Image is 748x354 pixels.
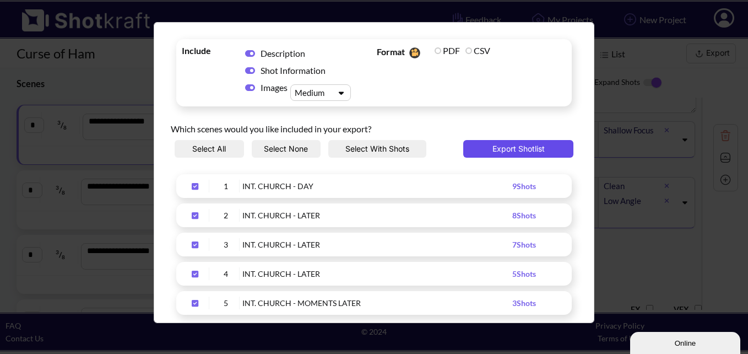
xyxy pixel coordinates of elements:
div: Upload Script [154,22,594,323]
div: INT. CHURCH - LATER [242,267,512,280]
button: Select All [175,140,244,158]
div: 2 [212,209,240,222]
span: Format [377,45,432,61]
div: INT. CHURCH - DAY [242,180,512,192]
iframe: chat widget [630,330,742,354]
div: Which scenes would you like included in your export? [171,112,577,140]
label: PDF [435,45,460,56]
div: 3 [212,238,240,251]
button: Select None [252,140,321,158]
button: Select With Shots [328,140,426,158]
span: 8 Shots [512,211,536,220]
img: Camera Icon [406,45,422,61]
div: 5 [212,297,240,309]
div: 4 [212,267,240,280]
span: Shot Information [261,65,326,76]
div: 1 [212,180,240,192]
span: 7 Shots [512,240,536,249]
div: INT. CHURCH - LATER [242,238,512,251]
span: Images [261,82,290,93]
label: CSV [465,45,490,56]
div: INT. CHURCH - MOMENTS LATER [242,297,512,309]
div: INT. CHURCH - LATER [242,209,512,222]
span: 3 Shots [512,298,536,308]
button: Export Shotlist [463,140,573,158]
span: Description [261,48,305,58]
span: 9 Shots [512,181,536,191]
span: 5 Shots [512,269,536,278]
span: Include [182,45,237,56]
